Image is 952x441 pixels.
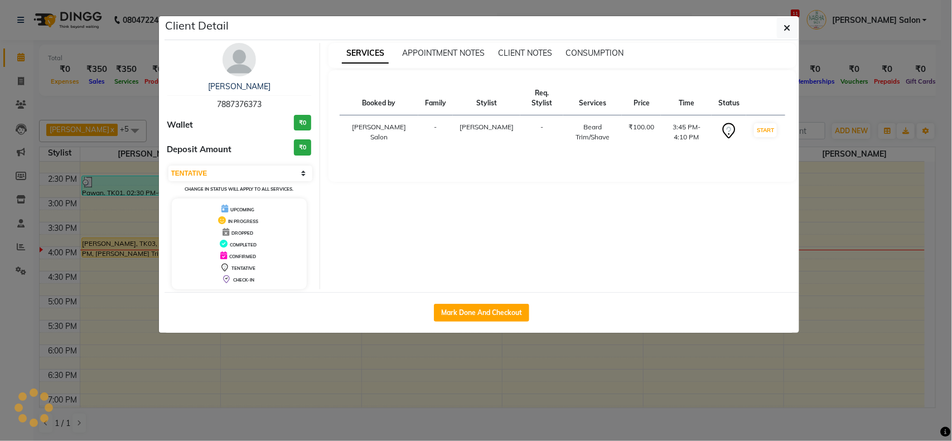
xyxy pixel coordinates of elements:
div: ₹100.00 [629,122,654,132]
span: SERVICES [342,43,389,64]
span: APPOINTMENT NOTES [402,48,485,58]
th: Time [661,81,712,115]
span: DROPPED [231,230,253,236]
h3: ₹0 [294,115,311,131]
span: CONSUMPTION [566,48,624,58]
span: UPCOMING [230,207,254,212]
th: Price [622,81,661,115]
span: Deposit Amount [167,143,232,156]
td: 3:45 PM-4:10 PM [661,115,712,149]
th: Status [712,81,746,115]
td: - [418,115,453,149]
span: IN PROGRESS [228,219,258,224]
span: 7887376373 [217,99,262,109]
td: [PERSON_NAME] Salon [340,115,418,149]
span: Wallet [167,119,194,132]
a: [PERSON_NAME] [208,81,270,91]
span: CONFIRMED [229,254,256,259]
button: START [754,123,777,137]
span: COMPLETED [230,242,257,248]
span: TENTATIVE [231,265,255,271]
h5: Client Detail [166,17,229,34]
span: [PERSON_NAME] [460,123,514,131]
h3: ₹0 [294,139,311,156]
span: CHECK-IN [233,277,254,283]
span: CLIENT NOTES [498,48,552,58]
div: Beard Trim/Shave [570,122,615,142]
td: - [520,115,563,149]
th: Family [418,81,453,115]
button: Mark Done And Checkout [434,304,529,322]
img: avatar [223,43,256,76]
th: Services [563,81,622,115]
small: Change in status will apply to all services. [185,186,293,192]
th: Booked by [340,81,418,115]
th: Req. Stylist [520,81,563,115]
th: Stylist [453,81,520,115]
